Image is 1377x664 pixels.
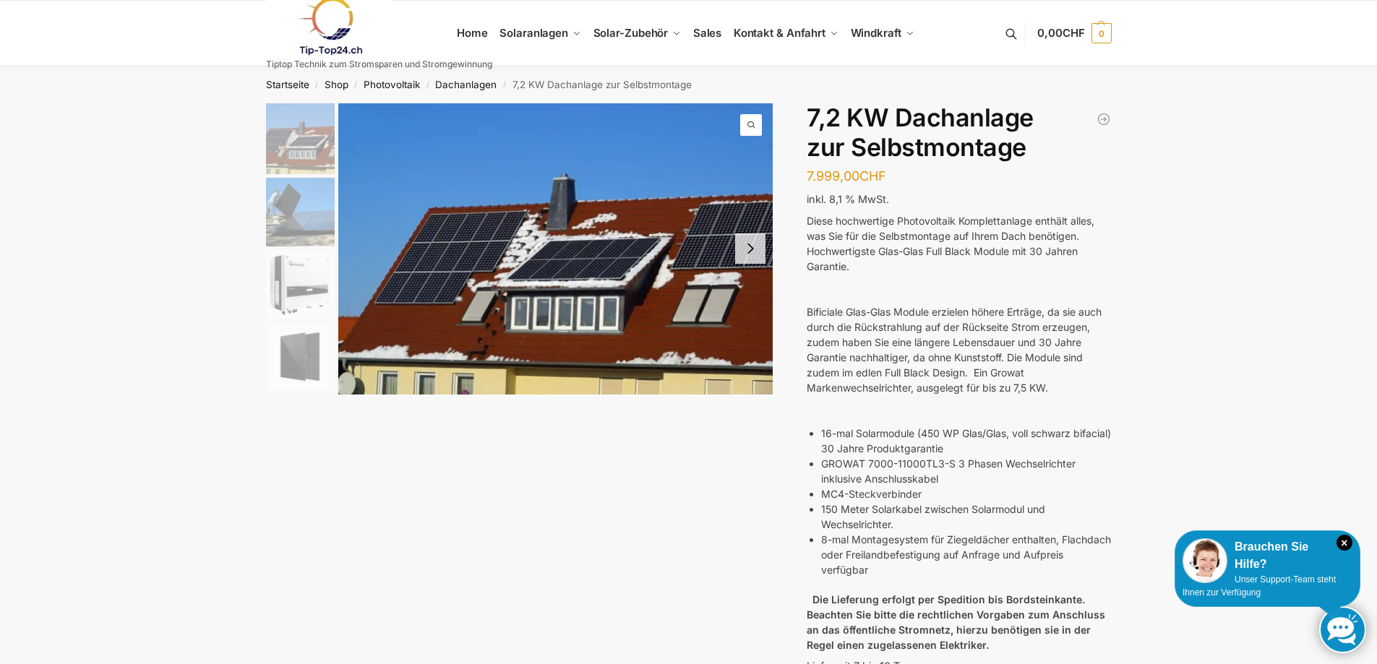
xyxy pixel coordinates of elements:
[859,168,886,184] span: CHF
[266,322,335,391] img: Maysun
[435,79,497,90] a: Dachanlagen
[807,103,1111,163] h1: 7,2 KW Dachanlage zur Selbstmontage
[364,79,420,90] a: Photovoltaik
[821,426,1111,456] li: 16-mal Solarmodule (450 WP Glas/Glas, voll schwarz bifacial) 30 Jahre Produktgarantie
[687,1,727,66] a: Sales
[1063,26,1085,40] span: CHF
[266,60,492,69] p: Tiptop Technik zum Stromsparen und Stromgewinnung
[821,532,1111,577] li: 8-mal Montagesystem für Ziegeldächer enthalten, Flachdach oder Freilandbefestigung auf Anfrage un...
[420,79,435,91] span: /
[309,79,325,91] span: /
[844,1,920,66] a: Windkraft
[266,178,335,246] img: Photovoltaik
[587,1,687,66] a: Solar-Zubehör
[1037,26,1084,40] span: 0,00
[325,79,348,90] a: Shop
[807,193,889,205] span: inkl. 8,1 % MwSt.
[693,26,722,40] span: Sales
[1183,574,1336,598] span: Unser Support-Team steht Ihnen zur Verfügung
[266,79,309,90] a: Startseite
[240,66,1137,103] nav: Breadcrumb
[1037,12,1111,55] a: 0,00CHF 0
[821,456,1111,486] li: GROWAT 7000-11000TL3-S 3 Phasen Wechselrichter inklusive Anschlusskabel
[807,304,1111,395] div: Bificiale Glas-Glas Module erzielen höhere Erträge, da sie auch durch die Rückstrahlung auf der R...
[851,26,901,40] span: Windkraft
[348,79,364,91] span: /
[1091,23,1112,43] span: 0
[807,608,1105,651] strong: Beachten Sie bitte die rechtlichen Vorgaben zum Anschluss an das öffentliche Stromnetz, hierzu be...
[807,213,1111,243] div: Diese hochwertige Photovoltaik Komplettanlage enthält alles, was Sie für die Selbstmontage auf Ih...
[1183,538,1227,583] img: Customer service
[735,233,765,264] button: Next slide
[494,1,587,66] a: Solaranlagen
[338,103,773,394] img: Solar Dachanlage 6,5 KW
[266,103,335,174] img: Solar Dachanlage 6,5 KW
[499,26,568,40] span: Solaranlagen
[1183,538,1352,573] div: Brauchen Sie Hilfe?
[1097,112,1111,126] a: Balkonkraftwerk 1780 Watt mit 2 KW/h Zendure Batteriespeicher
[807,243,1111,274] div: Hochwertigste Glas-Glas Full Black Module mit 30 Jahren Garantie.
[727,1,844,66] a: Kontakt & Anfahrt
[497,79,512,91] span: /
[821,501,1111,532] li: 150 Meter Solarkabel zwischen Solarmodul und Wechselrichter.
[812,593,1085,605] strong: Die Lieferung erfolgt per Spedition bis Bordsteinkante.
[266,250,335,319] img: Growatt Wechselrichter
[807,168,886,184] bdi: 7.999,00
[1337,535,1352,551] i: Schließen
[593,26,669,40] span: Solar-Zubehör
[734,26,825,40] span: Kontakt & Anfahrt
[821,486,1111,501] li: MC4-Steckverbinder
